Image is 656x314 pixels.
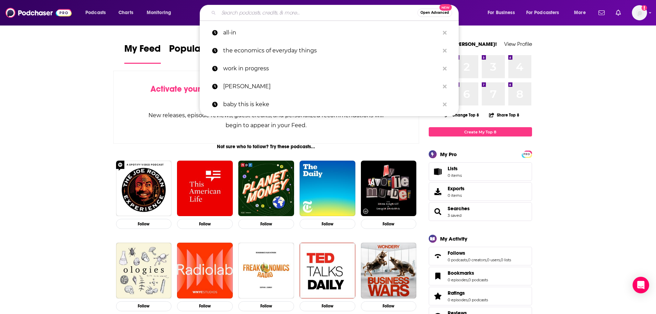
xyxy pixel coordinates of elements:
[429,267,532,285] span: Bookmarks
[501,257,511,262] a: 0 lists
[596,7,607,19] a: Show notifications dropdown
[417,9,452,17] button: Open AdvancedNew
[200,95,459,113] a: baby this is keke
[468,277,468,282] span: ,
[6,6,72,19] img: Podchaser - Follow, Share and Rate Podcasts
[468,297,468,302] span: ,
[431,271,445,281] a: Bookmarks
[487,257,500,262] a: 0 users
[116,301,172,311] button: Follow
[361,243,417,298] img: Business Wars
[114,7,137,18] a: Charts
[448,257,467,262] a: 0 podcasts
[300,243,355,298] img: TED Talks Daily
[523,152,531,157] span: PRO
[429,247,532,265] span: Follows
[219,7,417,18] input: Search podcasts, credits, & more...
[523,151,531,156] a: PRO
[85,8,106,18] span: Podcasts
[429,127,532,136] a: Create My Top 8
[632,5,647,20] img: User Profile
[361,301,417,311] button: Follow
[223,60,439,78] p: work in progress
[632,5,647,20] button: Show profile menu
[500,257,501,262] span: ,
[300,161,355,216] img: The Daily
[113,144,419,150] div: Not sure who to follow? Try these podcasts...
[223,42,439,60] p: the economics of everyday things
[223,78,439,95] p: tony robbins
[177,301,233,311] button: Follow
[448,173,462,178] span: 0 items
[177,161,233,216] img: This American Life
[238,301,294,311] button: Follow
[489,108,520,122] button: Share Top 8
[468,297,488,302] a: 0 podcasts
[200,60,459,78] a: work in progress
[431,167,445,176] span: Lists
[142,7,180,18] button: open menu
[633,277,649,293] div: Open Intercom Messenger
[429,182,532,201] a: Exports
[522,7,569,18] button: open menu
[448,193,465,198] span: 0 items
[200,24,459,42] a: all-in
[431,187,445,196] span: Exports
[81,7,115,18] button: open menu
[431,251,445,261] a: Follows
[504,41,532,47] a: View Profile
[300,219,355,229] button: Follow
[439,4,452,11] span: New
[429,41,497,47] a: Welcome [PERSON_NAME]!
[177,243,233,298] img: Radiolab
[223,24,439,42] p: all-in
[147,8,171,18] span: Monitoring
[448,277,468,282] a: 0 episodes
[148,84,385,104] div: by following Podcasts, Creators, Lists, and other Users!
[468,257,486,262] a: 0 creators
[431,291,445,301] a: Ratings
[574,8,586,18] span: More
[429,202,532,221] span: Searches
[148,110,385,130] div: New releases, episode reviews, guest credits, and personalized recommendations will begin to appe...
[169,43,228,64] a: Popular Feed
[124,43,161,59] span: My Feed
[613,7,624,19] a: Show notifications dropdown
[448,297,468,302] a: 0 episodes
[632,5,647,20] span: Logged in as cgiron
[526,8,559,18] span: For Podcasters
[238,219,294,229] button: Follow
[116,243,172,298] img: Ologies with Alie Ward
[448,205,470,212] a: Searches
[361,219,417,229] button: Follow
[429,287,532,305] span: Ratings
[448,270,474,276] span: Bookmarks
[429,162,532,181] a: Lists
[448,250,465,256] span: Follows
[300,301,355,311] button: Follow
[238,243,294,298] img: Freakonomics Radio
[206,5,465,21] div: Search podcasts, credits, & more...
[441,111,483,119] button: Change Top 8
[483,7,523,18] button: open menu
[468,277,488,282] a: 0 podcasts
[448,270,488,276] a: Bookmarks
[238,161,294,216] img: Planet Money
[440,235,467,242] div: My Activity
[448,165,462,172] span: Lists
[448,250,511,256] a: Follows
[361,161,417,216] a: My Favorite Murder with Karen Kilgariff and Georgia Hardstark
[124,43,161,64] a: My Feed
[116,161,172,216] img: The Joe Rogan Experience
[177,219,233,229] button: Follow
[150,84,221,94] span: Activate your Feed
[448,165,458,172] span: Lists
